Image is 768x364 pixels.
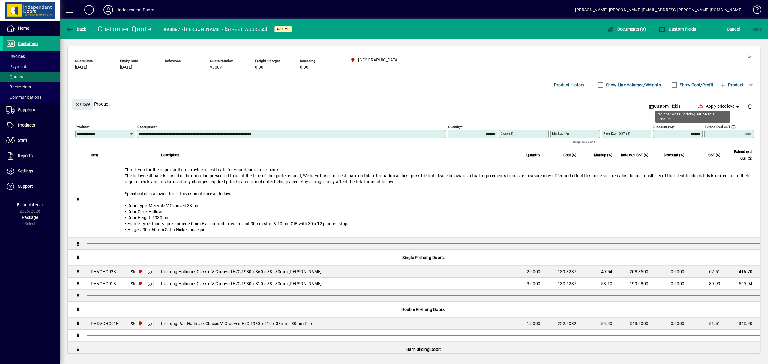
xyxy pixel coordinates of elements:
[161,281,322,287] span: Prehung Hallmark Classic V-Grooved H/C 1980 x 810 x 38 - 30mm [PERSON_NAME]
[752,24,762,34] span: ave
[658,27,696,31] span: Custom Fields
[580,318,616,330] td: 54.40
[18,26,29,31] span: Home
[655,111,730,123] div: No cost or sell pricing set on this product
[99,4,118,15] button: Profile
[120,65,132,70] span: [DATE]
[3,21,60,36] a: Home
[563,152,576,158] span: Cost ($)
[605,82,661,88] label: Show Line Volumes/Weights
[603,131,630,136] mat-label: Rate excl GST ($)
[3,179,60,194] a: Support
[18,138,27,143] span: Staff
[17,202,43,207] span: Financial Year
[544,266,580,278] td: 139.3237
[161,269,322,275] span: Prehung Hallmark Classic V-Grooved H/C 1980 x 860 x 38 - 30mm [PERSON_NAME]
[6,74,23,79] span: Quotes
[18,184,33,189] span: Support
[751,24,763,34] button: Save
[703,101,743,112] button: Apply price level
[87,250,760,265] div: Single Prehung Doors:
[75,65,87,70] span: [DATE]
[580,278,616,290] td: 53.10
[743,103,757,109] app-page-header-button: Delete
[6,54,25,59] span: Invoices
[3,82,60,92] a: Backorders
[448,125,461,129] mat-label: Quantity
[501,131,513,136] mat-label: Cost ($)
[91,281,116,287] div: PHVGHC01B
[210,65,222,70] span: 98887
[22,215,38,220] span: Package
[580,266,616,278] td: 49.54
[708,152,720,158] span: GST ($)
[527,281,541,287] span: 3.0000
[706,103,741,109] span: Apply price level
[679,82,713,88] label: Show Cost/Profit
[724,266,760,278] td: 416.70
[91,321,119,327] div: PHDVGHC01B
[137,125,155,129] mat-label: Description
[652,266,688,278] td: 0.0000
[652,278,688,290] td: 0.0000
[3,103,60,118] a: Suppliers
[6,64,28,69] span: Payments
[620,321,648,327] div: 343.4000
[18,153,33,158] span: Reports
[136,280,143,287] span: Christchurch
[277,27,289,31] span: Active
[255,65,263,70] span: 0.00
[716,79,747,90] button: Product
[18,123,35,127] span: Products
[72,99,93,110] button: Close
[575,5,742,15] div: [PERSON_NAME] [PERSON_NAME][EMAIL_ADDRESS][PERSON_NAME][DOMAIN_NAME]
[554,80,585,90] span: Product History
[527,321,541,327] span: 1.0000
[653,125,673,129] mat-label: Discount (%)
[664,152,684,158] span: Discount (%)
[752,27,755,31] span: S
[748,1,760,21] a: Knowledge Base
[118,5,154,15] div: Independent Doors
[724,318,760,330] td: 343.40
[688,278,724,290] td: 89.99
[75,100,90,109] span: Close
[526,152,540,158] span: Quantity
[18,107,35,112] span: Suppliers
[87,342,760,357] div: Barn Sliding Door:
[728,148,752,162] span: Extend excl GST ($)
[594,152,612,158] span: Markup (%)
[87,162,760,237] div: Thank you for the opportunity to provide an estimate for your door requirements. The below estima...
[743,99,757,113] button: Delete
[6,85,31,89] span: Backorders
[66,27,86,31] span: Back
[6,95,41,100] span: Communications
[621,152,648,158] span: Rate excl GST ($)
[705,125,736,129] mat-label: Extend excl GST ($)
[161,152,179,158] span: Description
[3,61,60,72] a: Payments
[544,318,580,330] td: 222.4032
[725,24,742,34] button: Cancel
[165,65,166,70] span: -
[3,118,60,133] a: Products
[71,101,94,107] app-page-header-button: Close
[724,278,760,290] td: 599.94
[605,24,647,34] button: Documents (0)
[727,24,740,34] span: Cancel
[18,41,38,46] span: Customers
[527,269,541,275] span: 2.0000
[91,152,98,158] span: Item
[76,125,88,129] mat-label: Product
[79,4,99,15] button: Add
[649,103,680,109] span: Custom Fields
[18,169,33,173] span: Settings
[688,266,724,278] td: 62.51
[646,101,683,112] button: Custom Fields
[136,320,143,327] span: Christchurch
[620,281,648,287] div: 199.9800
[573,138,595,145] mat-hint: Requires cost
[544,278,580,290] td: 130.6237
[657,24,698,34] button: Custom Fields
[3,72,60,82] a: Quotes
